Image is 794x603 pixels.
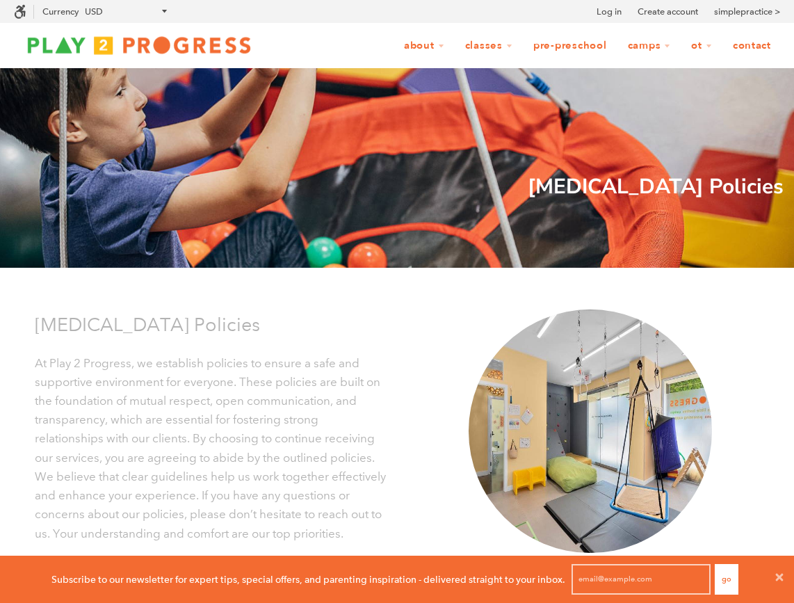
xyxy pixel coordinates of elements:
button: Go [715,564,738,595]
a: Contact [724,33,780,59]
a: Create account [638,5,698,19]
a: simplepractice > [714,5,780,19]
strong: [MEDICAL_DATA] Policies [528,172,784,201]
label: Currency [42,6,79,17]
a: OT [682,33,721,59]
input: email@example.com [572,564,711,595]
p: At Play 2 Progress, we establish policies to ensure a safe and supportive environment for everyon... [35,354,387,543]
a: Camps [619,33,680,59]
p: Subscribe to our newsletter for expert tips, special offers, and parenting inspiration - delivere... [51,572,565,587]
a: Log in [597,5,622,19]
a: About [395,33,453,59]
a: Pre-Preschool [524,33,616,59]
img: Play2Progress logo [14,31,264,59]
a: Classes [456,33,521,59]
p: [MEDICAL_DATA] Policies [35,309,387,339]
